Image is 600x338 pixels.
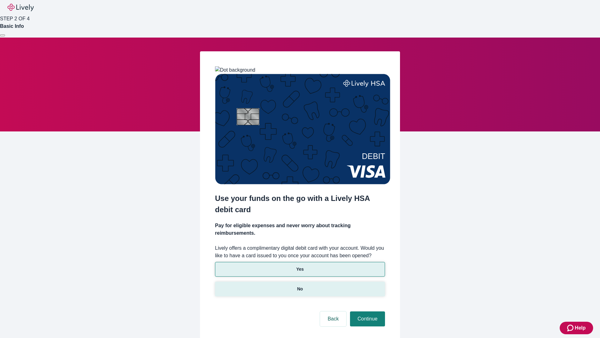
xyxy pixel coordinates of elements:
[567,324,575,332] svg: Zendesk support icon
[215,262,385,277] button: Yes
[575,324,586,332] span: Help
[215,222,385,237] h4: Pay for eligible expenses and never worry about tracking reimbursements.
[296,266,304,273] p: Yes
[350,311,385,326] button: Continue
[215,74,390,184] img: Debit card
[215,282,385,296] button: No
[560,322,593,334] button: Zendesk support iconHelp
[7,4,34,11] img: Lively
[215,244,385,259] label: Lively offers a complimentary digital debit card with your account. Would you like to have a card...
[215,66,255,74] img: Dot background
[320,311,346,326] button: Back
[297,286,303,292] p: No
[215,193,385,215] h2: Use your funds on the go with a Lively HSA debit card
